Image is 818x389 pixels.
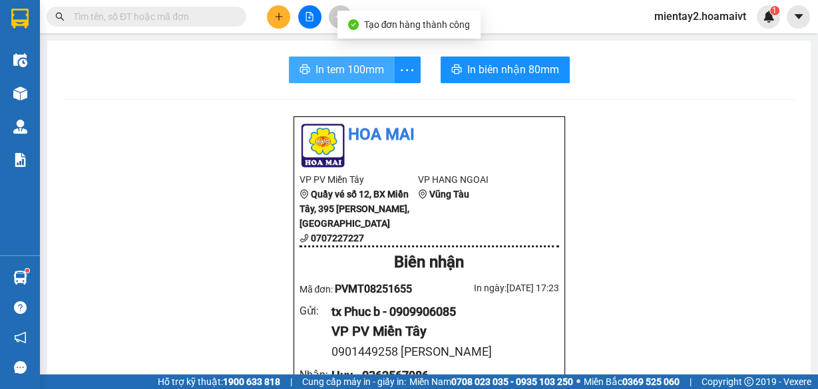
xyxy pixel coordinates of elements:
[114,85,133,99] span: DĐ:
[300,303,332,319] div: Gửi :
[441,57,570,83] button: printerIn biên nhận 80mm
[331,321,548,342] div: VP PV Miền Tây
[418,172,537,187] li: VP HANG NGOAI
[311,233,364,243] b: 0707227227
[763,11,775,23] img: icon-new-feature
[300,233,309,243] span: phone
[13,120,27,134] img: warehouse-icon
[331,366,548,385] div: Huy - 0362567986
[11,78,104,110] div: 0961219269 TPhu
[300,250,559,275] div: Biên nhận
[11,13,32,27] span: Gửi:
[13,153,27,167] img: solution-icon
[302,374,406,389] span: Cung cấp máy in - giấy in:
[394,57,421,83] button: more
[331,303,548,321] div: tx Phuc b - 0909906085
[55,12,65,21] span: search
[364,19,471,30] span: Tạo đơn hàng thành công
[787,5,810,29] button: caret-down
[14,301,27,314] span: question-circle
[11,43,104,59] div: TX CHIEN
[644,8,757,25] span: mientay2.hoamaivt
[418,190,427,199] span: environment
[335,283,412,295] span: PVMT08251655
[300,64,310,76] span: printer
[114,11,228,43] div: HANG NGOAI
[300,281,429,297] div: Mã đơn:
[114,43,228,59] div: Hoe`
[348,19,359,30] span: check-circle
[409,374,573,389] span: Miền Nam
[429,189,469,199] b: Vũng Tàu
[223,376,280,387] strong: 1900 633 818
[335,12,345,21] span: aim
[158,374,280,389] span: Hỗ trợ kỹ thuật:
[300,172,419,187] li: VP PV Miền Tây
[298,5,321,29] button: file-add
[305,12,314,21] span: file-add
[114,13,146,27] span: Nhận:
[13,53,27,67] img: warehouse-icon
[25,269,29,273] sup: 1
[300,189,409,229] b: Quầy vé số 12, BX Miền Tây, 395 [PERSON_NAME], [GEOGRAPHIC_DATA]
[11,11,104,43] div: PV Miền Tây
[289,57,395,83] button: printerIn tem 100mm
[770,6,779,15] sup: 1
[331,342,548,361] div: 0901449258 [PERSON_NAME]
[329,5,352,29] button: aim
[315,61,384,78] span: In tem 100mm
[584,374,680,389] span: Miền Bắc
[14,331,27,344] span: notification
[14,361,27,374] span: message
[274,12,284,21] span: plus
[300,366,332,383] div: Nhận :
[13,271,27,285] img: warehouse-icon
[690,374,692,389] span: |
[395,62,420,78] span: more
[300,122,559,148] li: Hoa Mai
[744,377,753,386] span: copyright
[290,374,292,389] span: |
[772,6,777,15] span: 1
[300,122,346,169] img: logo.jpg
[451,64,462,76] span: printer
[429,281,559,295] div: In ngày: [DATE] 17:23
[300,190,309,199] span: environment
[114,59,228,78] div: 0974817048
[13,86,27,100] img: warehouse-icon
[622,376,680,387] strong: 0369 525 060
[451,376,573,387] strong: 0708 023 035 - 0935 103 250
[11,59,104,78] div: 0945272275
[793,11,805,23] span: caret-down
[576,379,580,384] span: ⚪️
[467,61,559,78] span: In biên nhận 80mm
[11,9,29,29] img: logo-vxr
[133,78,208,101] span: my xuan
[73,9,230,24] input: Tìm tên, số ĐT hoặc mã đơn
[267,5,290,29] button: plus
